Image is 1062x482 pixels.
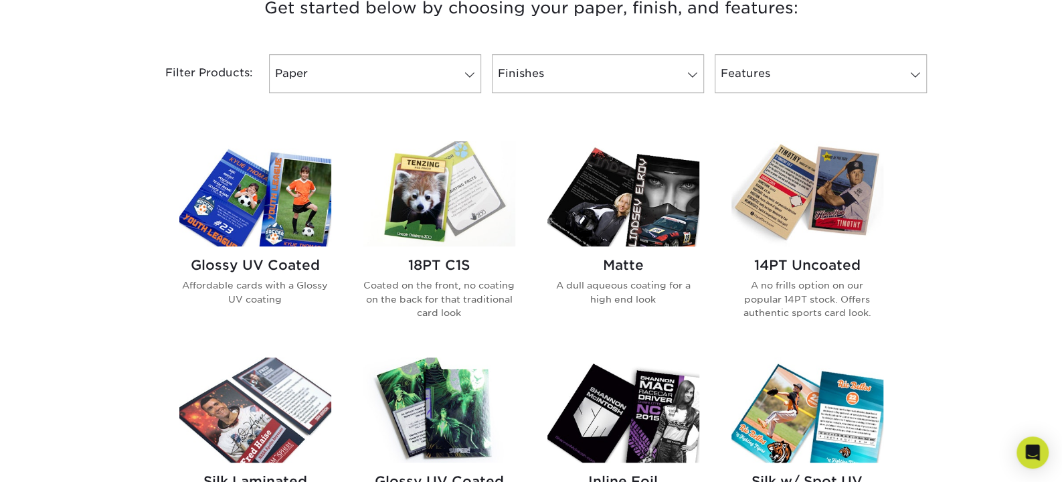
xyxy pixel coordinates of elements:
a: Paper [269,54,481,93]
p: A dull aqueous coating for a high end look [547,278,699,306]
img: Glossy UV Coated w/ Inline Foil Trading Cards [363,357,515,463]
h2: 18PT C1S [363,257,515,273]
img: Inline Foil Trading Cards [547,357,699,463]
img: Glossy UV Coated Trading Cards [179,141,331,246]
iframe: Google Customer Reviews [3,441,114,477]
a: Matte Trading Cards Matte A dull aqueous coating for a high end look [547,141,699,341]
p: Coated on the front, no coating on the back for that traditional card look [363,278,515,319]
img: 14PT Uncoated Trading Cards [731,141,883,246]
img: Silk w/ Spot UV Trading Cards [731,357,883,463]
p: A no frills option on our popular 14PT stock. Offers authentic sports card look. [731,278,883,319]
a: Finishes [492,54,704,93]
a: 14PT Uncoated Trading Cards 14PT Uncoated A no frills option on our popular 14PT stock. Offers au... [731,141,883,341]
img: Matte Trading Cards [547,141,699,246]
img: Silk Laminated Trading Cards [179,357,331,463]
img: 18PT C1S Trading Cards [363,141,515,246]
a: 18PT C1S Trading Cards 18PT C1S Coated on the front, no coating on the back for that traditional ... [363,141,515,341]
p: Affordable cards with a Glossy UV coating [179,278,331,306]
div: Open Intercom Messenger [1016,436,1049,469]
a: Features [715,54,927,93]
a: Glossy UV Coated Trading Cards Glossy UV Coated Affordable cards with a Glossy UV coating [179,141,331,341]
h2: Matte [547,257,699,273]
h2: 14PT Uncoated [731,257,883,273]
h2: Glossy UV Coated [179,257,331,273]
div: Filter Products: [130,54,264,93]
